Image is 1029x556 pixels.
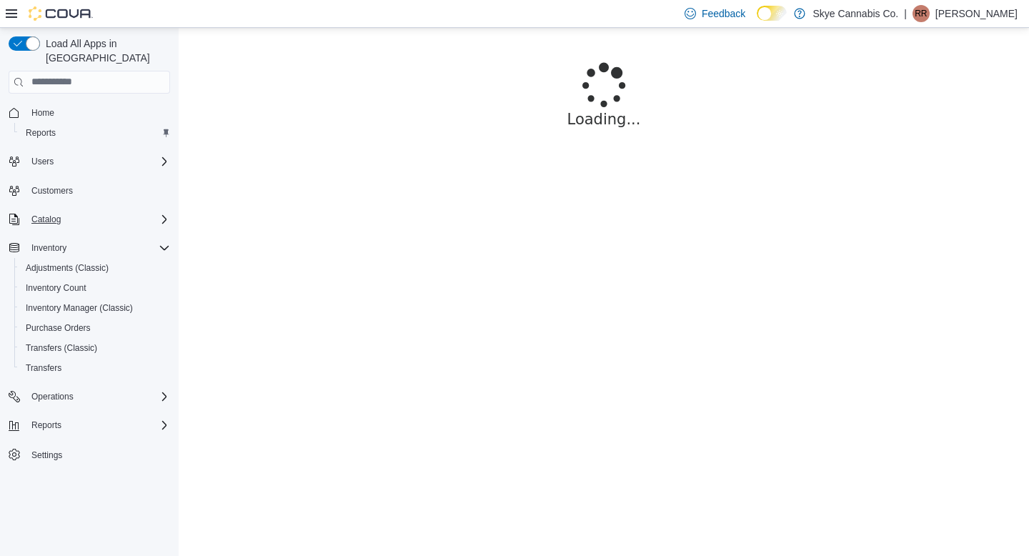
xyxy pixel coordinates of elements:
span: Catalog [31,214,61,225]
span: Adjustments (Classic) [26,262,109,274]
a: Settings [26,447,68,464]
span: Customers [31,185,73,197]
button: Operations [3,387,176,407]
span: Inventory [26,239,170,257]
span: Reports [26,417,170,434]
p: | [904,5,907,22]
a: Inventory Count [20,279,92,297]
span: Inventory Count [20,279,170,297]
button: Settings [3,444,176,465]
span: Operations [26,388,170,405]
button: Purchase Orders [14,318,176,338]
a: Transfers [20,359,67,377]
button: Inventory [3,238,176,258]
span: Inventory Manager (Classic) [20,299,170,317]
input: Dark Mode [757,6,787,21]
p: Skye Cannabis Co. [812,5,898,22]
button: Users [26,153,59,170]
span: Load All Apps in [GEOGRAPHIC_DATA] [40,36,170,65]
span: Inventory Count [26,282,86,294]
button: Catalog [3,209,176,229]
button: Reports [26,417,67,434]
span: Transfers (Classic) [20,339,170,357]
span: Purchase Orders [26,322,91,334]
span: Operations [31,391,74,402]
a: Purchase Orders [20,319,96,337]
span: Users [31,156,54,167]
div: Rav Raey [913,5,930,22]
button: Users [3,152,176,172]
button: Transfers (Classic) [14,338,176,358]
span: Settings [26,445,170,463]
span: Inventory [31,242,66,254]
button: Adjustments (Classic) [14,258,176,278]
button: Reports [3,415,176,435]
span: Settings [31,450,62,461]
a: Home [26,104,60,121]
span: Reports [26,127,56,139]
button: Inventory Manager (Classic) [14,298,176,318]
a: Transfers (Classic) [20,339,103,357]
span: Transfers [20,359,170,377]
img: Cova [29,6,93,21]
button: Home [3,102,176,123]
button: Inventory [26,239,72,257]
button: Operations [26,388,79,405]
span: Transfers (Classic) [26,342,97,354]
span: Reports [20,124,170,142]
p: [PERSON_NAME] [935,5,1018,22]
button: Catalog [26,211,66,228]
span: Transfers [26,362,61,374]
span: Home [31,107,54,119]
span: Feedback [702,6,745,21]
span: Adjustments (Classic) [20,259,170,277]
button: Customers [3,180,176,201]
span: RR [915,5,927,22]
span: Catalog [26,211,170,228]
a: Reports [20,124,61,142]
span: Inventory Manager (Classic) [26,302,133,314]
nav: Complex example [9,96,170,502]
button: Inventory Count [14,278,176,298]
span: Users [26,153,170,170]
button: Transfers [14,358,176,378]
a: Adjustments (Classic) [20,259,114,277]
span: Home [26,104,170,121]
span: Reports [31,420,61,431]
span: Customers [26,182,170,199]
a: Customers [26,182,79,199]
a: Inventory Manager (Classic) [20,299,139,317]
span: Purchase Orders [20,319,170,337]
button: Reports [14,123,176,143]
